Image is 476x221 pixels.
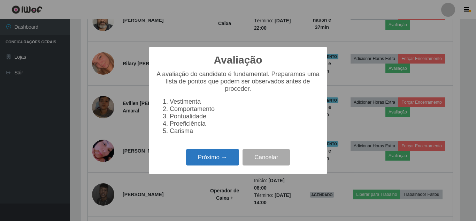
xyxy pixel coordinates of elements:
li: Carisma [170,127,320,135]
li: Comportamento [170,105,320,113]
h2: Avaliação [214,54,262,66]
p: A avaliação do candidato é fundamental. Preparamos uma lista de pontos que podem ser observados a... [156,71,320,93]
li: Proeficiência [170,120,320,127]
li: Pontualidade [170,113,320,120]
li: Vestimenta [170,98,320,105]
button: Cancelar [243,149,290,165]
button: Próximo → [186,149,239,165]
